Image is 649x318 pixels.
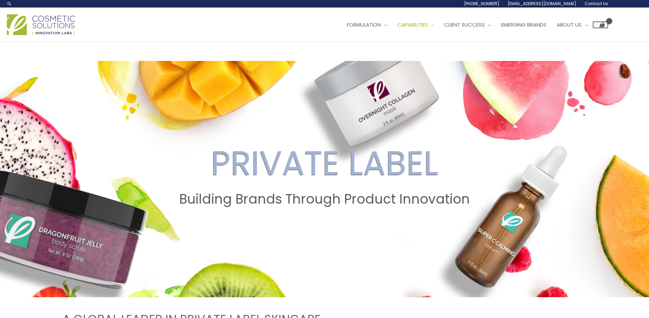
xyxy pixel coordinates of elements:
[464,1,499,6] span: [PHONE_NUMBER]
[397,21,428,28] span: Capabilities
[585,1,608,6] span: Contact Us
[557,21,582,28] span: About Us
[552,15,593,35] a: About Us
[6,191,643,207] h2: Building Brands Through Product Innovation
[7,14,75,35] img: Cosmetic Solutions Logo
[439,15,496,35] a: Client Success
[501,21,546,28] span: Emerging Brands
[342,15,392,35] a: Formulation
[6,143,643,183] h2: PRIVATE LABEL
[337,15,608,35] nav: Site Navigation
[593,21,608,28] a: View Shopping Cart, empty
[347,21,381,28] span: Formulation
[508,1,576,6] span: [EMAIL_ADDRESS][DOMAIN_NAME]
[444,21,485,28] span: Client Success
[7,1,12,6] a: Search icon link
[496,15,552,35] a: Emerging Brands
[392,15,439,35] a: Capabilities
